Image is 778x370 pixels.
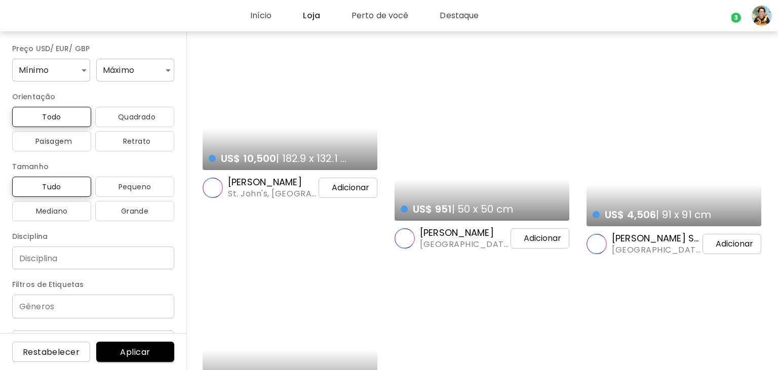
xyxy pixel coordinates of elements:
[545,197,564,218] button: favorites
[395,227,569,250] a: [PERSON_NAME][GEOGRAPHIC_DATA], [GEOGRAPHIC_DATA]cart-iconAdicionar
[250,12,272,20] h6: Início
[103,111,166,123] span: Quadrado
[303,12,320,20] h6: Loja
[12,342,90,362] button: Restabelecer
[96,59,174,81] div: Máximo
[12,160,174,173] h6: Tamanho
[605,208,656,222] span: US$ 4,506
[286,10,324,22] a: Loja
[401,202,544,216] h4: | 50 x 50 cm
[209,152,353,165] h4: | 182.9 x 132.1 cm
[420,227,509,239] h6: [PERSON_NAME]
[440,12,479,20] h6: Destaque
[353,147,372,167] button: favorites
[12,230,174,242] h6: Disciplina
[95,201,174,221] button: Grande
[12,278,174,291] h6: Filtros de Etiquetas
[96,342,174,362] button: Aplicar
[103,205,166,217] span: Grande
[334,10,413,22] a: Perto de você
[20,347,82,357] span: Restabelecer
[703,234,761,254] button: cart-iconAdicionar
[228,188,317,199] span: St. John's, [GEOGRAPHIC_DATA]
[104,347,166,357] span: Aplicar
[20,181,83,193] span: Tudo
[12,107,91,127] button: Todo
[587,45,761,226] a: US$ 4,506| 91 x 91 cmfavoriteshttps://cdn.kaleido.art/CDN/Artwork/175695/Primary/medium.webp?upda...
[422,10,483,22] a: Destaque
[95,107,174,127] button: iconQuadrado
[420,239,509,250] span: [GEOGRAPHIC_DATA], [GEOGRAPHIC_DATA]
[731,13,741,23] span: 3
[12,91,174,103] h6: Orientação
[524,233,561,243] h5: Adicionar
[203,176,377,199] a: [PERSON_NAME]St. John's, [GEOGRAPHIC_DATA]cart-iconAdicionar
[20,111,83,123] span: Todo
[716,239,753,249] h5: Adicionar
[221,151,276,166] span: US$ 10,500
[332,183,369,193] h5: Adicionar
[233,10,276,22] a: Início
[612,244,701,256] span: [GEOGRAPHIC_DATA], [GEOGRAPHIC_DATA]
[95,131,174,151] button: iconRetrato
[12,43,174,55] h6: Preço USD/ EUR/ GBP
[587,232,761,256] a: [PERSON_NAME] Squire[GEOGRAPHIC_DATA], [GEOGRAPHIC_DATA]cart-iconAdicionar
[12,131,91,151] button: iconPaisagem
[413,202,452,216] span: US$ 951
[20,135,83,147] span: Paisagem
[612,232,701,244] h6: [PERSON_NAME] Squire
[511,228,569,249] button: cart-iconAdicionar
[12,177,91,197] button: Tudo
[20,205,83,217] span: Mediano
[228,176,317,188] h6: [PERSON_NAME]
[103,135,166,147] span: Retrato
[319,178,377,198] button: cart-iconAdicionar
[737,203,756,223] button: favorites
[203,45,377,170] a: US$ 10,500| 182.9 x 132.1 cmfavoriteshttps://cdn.kaleido.art/CDN/Artwork/169389/Primary/medium.we...
[12,201,91,221] button: Mediano
[352,12,409,20] h6: Perto de você
[95,177,174,197] button: Pequeno
[593,208,736,221] h4: | 91 x 91 cm
[103,181,166,193] span: Pequeno
[395,45,569,221] a: US$ 951| 50 x 50 cmfavoriteshttps://cdn.kaleido.art/CDN/Artwork/175870/Primary/medium.webp?update...
[12,59,90,81] div: Mínimo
